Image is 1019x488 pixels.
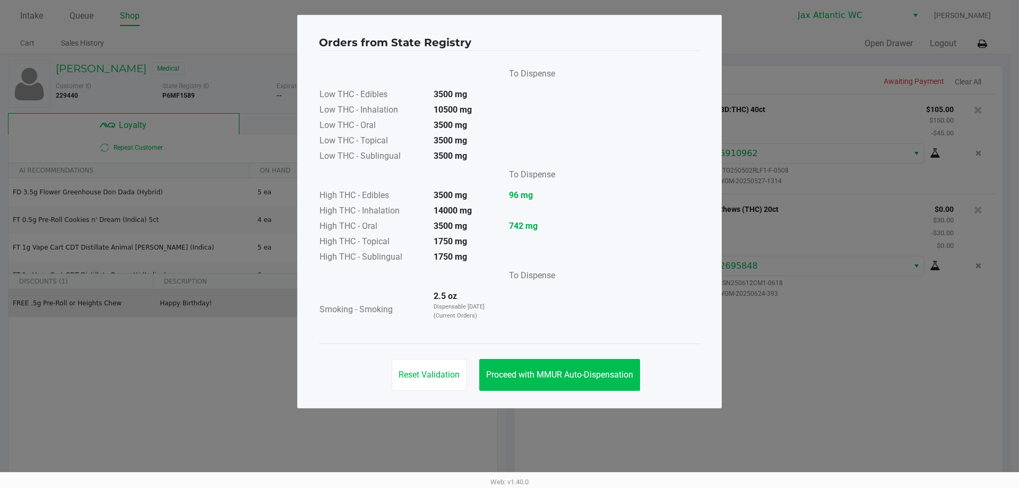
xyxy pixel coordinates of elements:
span: Proceed with MMUR Auto-Dispensation [486,370,633,380]
td: To Dispense [500,64,556,88]
span: Reset Validation [399,370,460,380]
button: Proceed with MMUR Auto-Dispensation [479,359,640,391]
td: Low THC - Topical [319,134,425,149]
strong: 2.5 oz [434,291,457,301]
td: High THC - Edibles [319,189,425,204]
td: Low THC - Oral [319,118,425,134]
td: High THC - Oral [319,219,425,235]
td: Low THC - Inhalation [319,103,425,118]
strong: 742 mg [509,220,555,233]
td: Smoking - Smoking [319,289,425,331]
td: Low THC - Sublingual [319,149,425,165]
button: Reset Validation [392,359,467,391]
strong: 3500 mg [434,221,467,231]
p: Dispensable [DATE] (Current Orders) [434,303,491,320]
td: High THC - Topical [319,235,425,250]
td: To Dispense [500,165,556,189]
strong: 3500 mg [434,89,467,99]
strong: 96 mg [509,189,555,202]
td: To Dispense [500,266,556,289]
td: Low THC - Edibles [319,88,425,103]
td: High THC - Sublingual [319,250,425,266]
strong: 3500 mg [434,120,467,130]
strong: 3500 mg [434,135,467,145]
h4: Orders from State Registry [319,35,471,50]
strong: 3500 mg [434,151,467,161]
span: Web: v1.40.0 [490,478,529,486]
strong: 1750 mg [434,252,467,262]
strong: 1750 mg [434,236,467,246]
strong: 10500 mg [434,105,472,115]
strong: 3500 mg [434,190,467,200]
td: High THC - Inhalation [319,204,425,219]
strong: 14000 mg [434,206,472,216]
